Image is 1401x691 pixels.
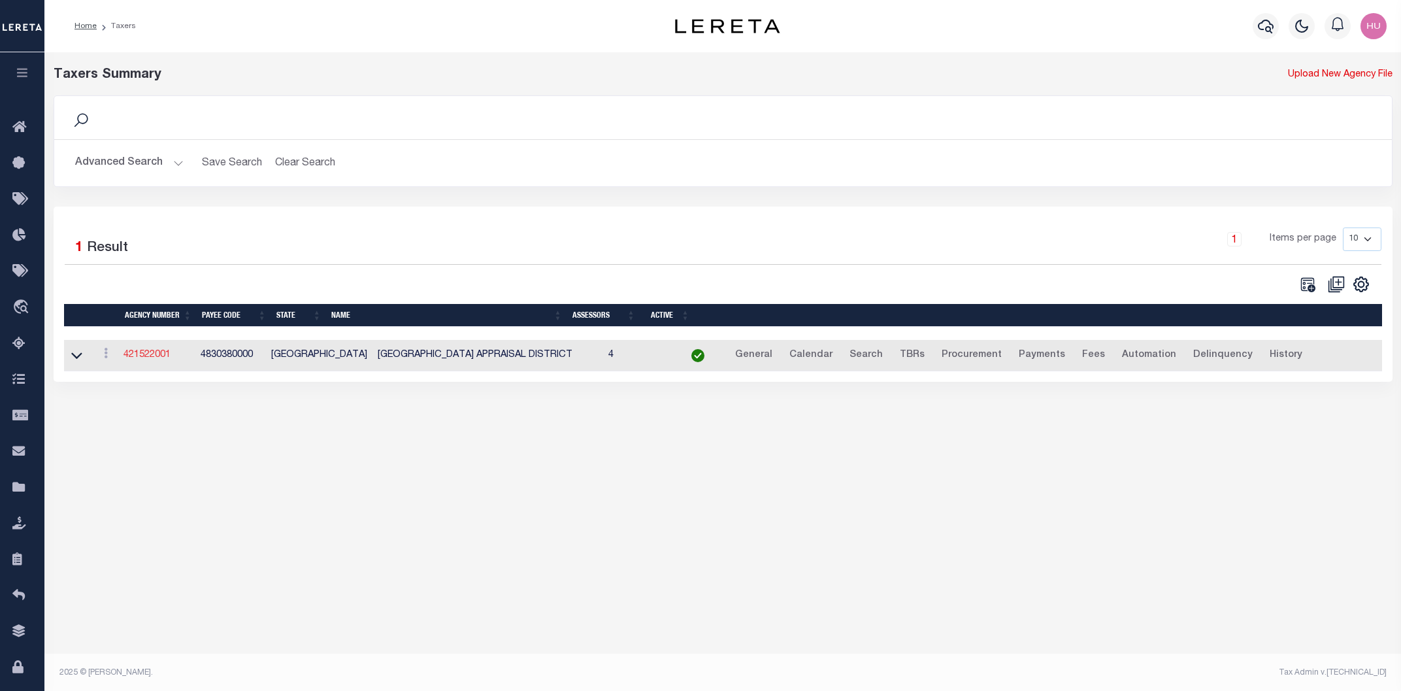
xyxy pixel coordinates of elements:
[266,340,372,372] td: [GEOGRAPHIC_DATA]
[75,241,83,255] span: 1
[1076,345,1111,366] a: Fees
[729,345,778,366] a: General
[124,350,171,360] a: 421522001
[1116,345,1182,366] a: Automation
[194,150,270,176] button: Save Search
[894,345,931,366] a: TBRs
[120,304,197,327] th: Agency Number: activate to sort column ascending
[1270,232,1336,246] span: Items per page
[74,22,97,30] a: Home
[197,304,271,327] th: Payee Code: activate to sort column ascending
[844,345,889,366] a: Search
[54,65,1053,85] div: Taxers Summary
[640,304,695,327] th: Active: activate to sort column ascending
[1227,232,1242,246] a: 1
[75,150,184,176] button: Advanced Search
[675,19,780,33] img: logo-dark.svg
[87,238,128,259] label: Result
[1264,345,1308,366] a: History
[1360,13,1387,39] img: svg+xml;base64,PHN2ZyB4bWxucz0iaHR0cDovL3d3dy53My5vcmcvMjAwMC9zdmciIHBvaW50ZXItZXZlbnRzPSJub25lIi...
[271,304,326,327] th: State: activate to sort column ascending
[270,150,341,176] button: Clear Search
[603,340,672,372] td: 4
[1288,68,1393,82] a: Upload New Agency File
[1013,345,1071,366] a: Payments
[733,667,1387,679] div: Tax Admin v.[TECHNICAL_ID]
[1187,345,1259,366] a: Delinquency
[326,304,567,327] th: Name: activate to sort column ascending
[567,304,640,327] th: Assessors: activate to sort column ascending
[50,667,723,679] div: 2025 © [PERSON_NAME].
[12,299,33,316] i: travel_explore
[783,345,838,366] a: Calendar
[195,340,267,372] td: 4830380000
[372,340,603,372] td: [GEOGRAPHIC_DATA] APPRAISAL DISTRICT
[97,20,136,32] li: Taxers
[691,349,704,362] img: check-icon-green.svg
[936,345,1008,366] a: Procurement
[695,304,1383,327] th: &nbsp;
